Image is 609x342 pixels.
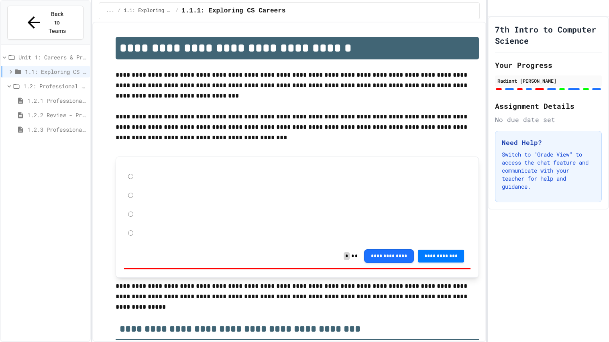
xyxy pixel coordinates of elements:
[495,115,602,124] div: No due date set
[495,59,602,71] h2: Your Progress
[27,125,87,134] span: 1.2.3 Professional Communication Challenge
[27,96,87,105] span: 1.2.1 Professional Communication
[48,10,67,35] span: Back to Teams
[25,67,87,76] span: 1.1: Exploring CS Careers
[124,8,172,14] span: 1.1: Exploring CS Careers
[23,82,87,90] span: 1.2: Professional Communication
[181,6,285,16] span: 1.1.1: Exploring CS Careers
[18,53,87,61] span: Unit 1: Careers & Professionalism
[7,6,84,40] button: Back to Teams
[118,8,120,14] span: /
[27,111,87,119] span: 1.2.2 Review - Professional Communication
[495,24,602,46] h1: 7th Intro to Computer Science
[497,77,599,84] div: Radiant [PERSON_NAME]
[495,100,602,112] h2: Assignment Details
[175,8,178,14] span: /
[502,151,595,191] p: Switch to "Grade View" to access the chat feature and communicate with your teacher for help and ...
[502,138,595,147] h3: Need Help?
[106,8,114,14] span: ...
